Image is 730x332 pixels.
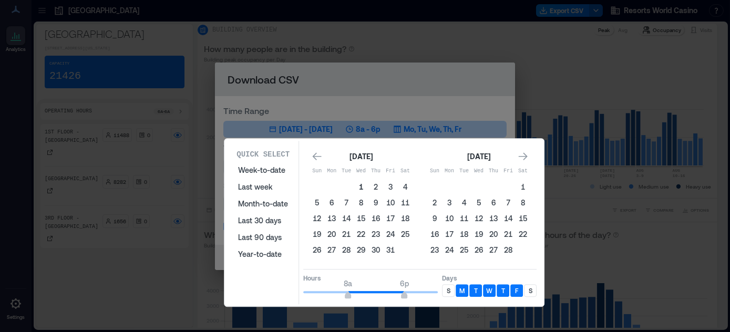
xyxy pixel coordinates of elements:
button: 15 [354,211,368,226]
button: 8 [354,195,368,210]
button: Go to previous month [310,149,324,164]
button: 5 [310,195,324,210]
button: 6 [486,195,501,210]
button: 3 [383,180,398,194]
th: Thursday [368,164,383,179]
button: Year-to-date [232,246,294,263]
th: Sunday [427,164,442,179]
button: 10 [442,211,457,226]
p: Mon [324,167,339,175]
p: Sun [310,167,324,175]
button: 11 [398,195,413,210]
button: 23 [427,243,442,257]
button: 30 [368,243,383,257]
button: 25 [457,243,471,257]
button: 21 [339,227,354,242]
button: Week-to-date [232,162,294,179]
button: 17 [442,227,457,242]
button: 1 [354,180,368,194]
th: Friday [501,164,516,179]
th: Saturday [398,164,413,179]
div: [DATE] [464,150,493,163]
p: S [447,286,450,295]
button: 2 [427,195,442,210]
th: Tuesday [457,164,471,179]
th: Saturday [516,164,530,179]
button: 8 [516,195,530,210]
button: 3 [442,195,457,210]
p: Sat [516,167,530,175]
button: 18 [457,227,471,242]
p: Wed [354,167,368,175]
button: 25 [398,227,413,242]
button: 21 [501,227,516,242]
button: 20 [324,227,339,242]
button: 10 [383,195,398,210]
button: 29 [354,243,368,257]
button: 24 [383,227,398,242]
span: 8a [344,279,353,288]
button: 18 [398,211,413,226]
button: 9 [368,195,383,210]
p: W [486,286,492,295]
button: 12 [471,211,486,226]
th: Monday [324,164,339,179]
button: 17 [383,211,398,226]
p: Thu [486,167,501,175]
button: 27 [486,243,501,257]
button: 14 [339,211,354,226]
button: 13 [324,211,339,226]
button: Last week [232,179,294,195]
p: Mon [442,167,457,175]
button: 5 [471,195,486,210]
button: 28 [501,243,516,257]
button: 23 [368,227,383,242]
button: 7 [339,195,354,210]
button: 26 [471,243,486,257]
button: 19 [471,227,486,242]
th: Wednesday [471,164,486,179]
button: 20 [486,227,501,242]
button: Last 90 days [232,229,294,246]
p: Quick Select [237,149,290,160]
button: 24 [442,243,457,257]
th: Sunday [310,164,324,179]
button: 15 [516,211,530,226]
p: T [474,286,478,295]
button: 4 [398,180,413,194]
p: Fri [383,167,398,175]
button: 7 [501,195,516,210]
p: F [515,286,518,295]
p: M [459,286,465,295]
button: 14 [501,211,516,226]
p: Fri [501,167,516,175]
button: 16 [368,211,383,226]
button: 16 [427,227,442,242]
th: Friday [383,164,398,179]
button: 22 [516,227,530,242]
p: Sun [427,167,442,175]
button: 19 [310,227,324,242]
button: Go to next month [516,149,530,164]
button: 6 [324,195,339,210]
button: 9 [427,211,442,226]
p: T [501,286,505,295]
div: [DATE] [346,150,376,163]
p: Sat [398,167,413,175]
button: Last 30 days [232,212,294,229]
p: Days [442,274,537,282]
th: Monday [442,164,457,179]
button: 31 [383,243,398,257]
button: Month-to-date [232,195,294,212]
th: Thursday [486,164,501,179]
p: Hours [303,274,438,282]
button: 12 [310,211,324,226]
button: 26 [310,243,324,257]
button: 22 [354,227,368,242]
button: 11 [457,211,471,226]
button: 28 [339,243,354,257]
button: 13 [486,211,501,226]
span: 6p [400,279,409,288]
button: 2 [368,180,383,194]
th: Tuesday [339,164,354,179]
